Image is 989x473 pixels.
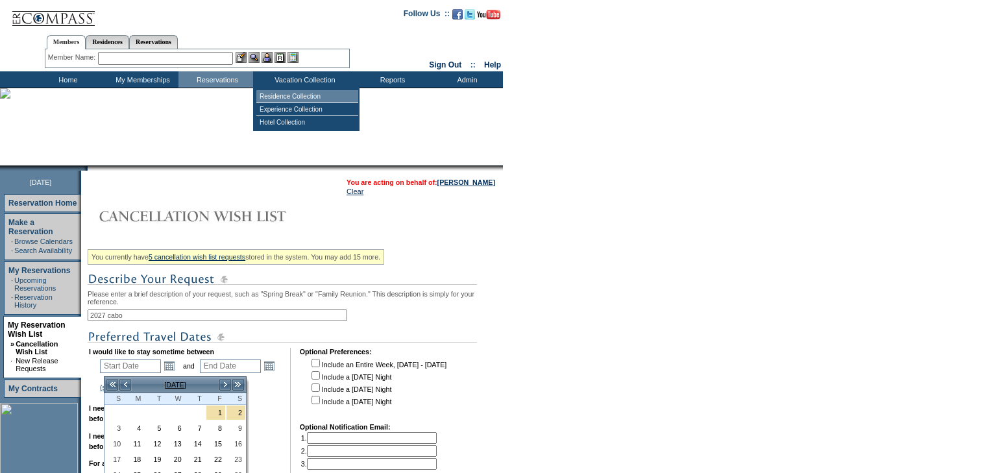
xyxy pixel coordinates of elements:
[16,340,58,356] a: Cancellation Wish List
[88,165,89,171] img: blank.gif
[178,71,253,88] td: Reservations
[200,359,261,373] input: Date format: M/D/Y. Shortcut keys: [T] for Today. [UP] or [.] for Next Day. [DOWN] or [,] for Pre...
[206,421,225,435] a: 8
[165,436,185,452] td: Wednesday, January 13, 2027
[104,452,125,467] td: Sunday, January 17, 2027
[206,437,225,451] a: 15
[145,421,164,435] a: 5
[226,420,246,436] td: Saturday, January 09, 2027
[301,432,437,444] td: 1.
[262,359,276,373] a: Open the calendar popup.
[104,420,125,436] td: Sunday, January 03, 2027
[14,293,53,309] a: Reservation History
[300,423,391,431] b: Optional Notification Email:
[100,383,173,391] a: (show holiday calendar)
[47,35,86,49] a: Members
[206,452,225,467] a: 22
[262,52,273,63] img: Impersonate
[104,71,178,88] td: My Memberships
[232,378,245,391] a: >>
[129,35,178,49] a: Reservations
[10,357,14,372] td: ·
[484,60,501,69] a: Help
[83,165,88,171] img: promoShadowLeftCorner.gif
[132,378,219,392] td: [DATE]
[104,436,125,452] td: Sunday, January 10, 2027
[30,178,52,186] span: [DATE]
[226,436,246,452] td: Saturday, January 16, 2027
[226,406,245,420] a: 2
[186,437,205,451] a: 14
[206,393,226,405] th: Friday
[125,452,144,467] a: 18
[8,384,58,393] a: My Contracts
[8,199,77,208] a: Reservation Home
[162,359,177,373] a: Open the calendar popup.
[186,436,206,452] td: Thursday, January 14, 2027
[470,60,476,69] span: ::
[206,406,225,420] a: 1
[206,436,226,452] td: Friday, January 15, 2027
[226,421,245,435] a: 9
[347,178,495,186] span: You are acting on behalf of:
[186,420,206,436] td: Thursday, January 07, 2027
[404,8,450,23] td: Follow Us ::
[145,420,165,436] td: Tuesday, January 05, 2027
[11,247,13,254] td: ·
[206,420,226,436] td: Friday, January 08, 2027
[14,276,56,292] a: Upcoming Reservations
[125,437,144,451] a: 11
[89,459,147,467] b: For a minimum of
[88,249,384,265] div: You currently have stored in the system. You may add 15 more.
[165,393,185,405] th: Wednesday
[226,393,246,405] th: Saturday
[226,452,246,467] td: Saturday, January 23, 2027
[11,237,13,245] td: ·
[149,253,245,261] a: 5 cancellation wish list requests
[145,436,165,452] td: Tuesday, January 12, 2027
[354,71,428,88] td: Reports
[11,276,13,292] td: ·
[145,452,164,467] a: 19
[125,436,145,452] td: Monday, January 11, 2027
[89,404,156,412] b: I need a minimum of
[165,452,184,467] a: 20
[145,452,165,467] td: Tuesday, January 19, 2027
[86,35,129,49] a: Residences
[226,405,246,420] td: New Year's 2026/2027 Holiday
[8,218,53,236] a: Make a Reservation
[48,52,98,63] div: Member Name:
[301,458,437,470] td: 3.
[219,378,232,391] a: >
[165,437,184,451] a: 13
[29,71,104,88] td: Home
[165,421,184,435] a: 6
[125,393,145,405] th: Monday
[186,393,206,405] th: Thursday
[165,420,185,436] td: Wednesday, January 06, 2027
[105,437,124,451] a: 10
[125,420,145,436] td: Monday, January 04, 2027
[452,13,463,21] a: Become our fan on Facebook
[10,340,14,348] b: »
[429,60,461,69] a: Sign Out
[186,452,206,467] td: Thursday, January 21, 2027
[145,393,165,405] th: Tuesday
[11,293,13,309] td: ·
[165,452,185,467] td: Wednesday, January 20, 2027
[465,13,475,21] a: Follow us on Twitter
[226,437,245,451] a: 16
[236,52,247,63] img: b_edit.gif
[16,357,58,372] a: New Release Requests
[301,445,437,457] td: 2.
[477,10,500,19] img: Subscribe to our YouTube Channel
[452,9,463,19] img: Become our fan on Facebook
[206,452,226,467] td: Friday, January 22, 2027
[226,452,245,467] a: 23
[309,357,446,414] td: Include an Entire Week, [DATE] - [DATE] Include a [DATE] Night Include a [DATE] Night Include a [...
[106,378,119,391] a: <<
[428,71,503,88] td: Admin
[145,437,164,451] a: 12
[206,405,226,420] td: New Year's 2026/2027 Holiday
[186,452,205,467] a: 21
